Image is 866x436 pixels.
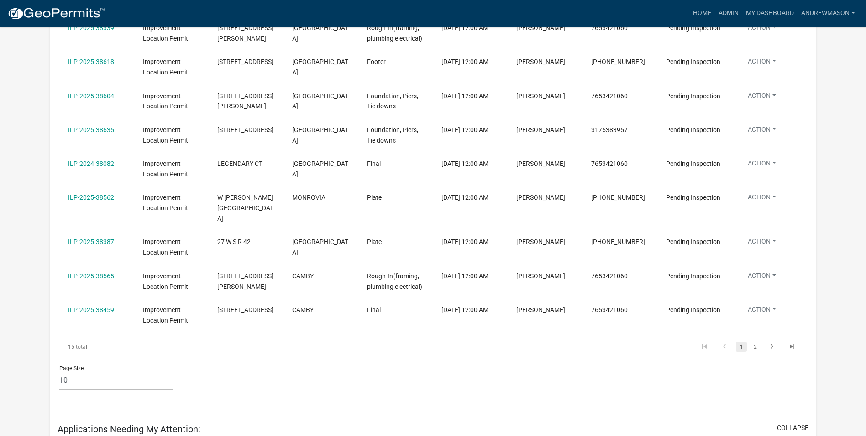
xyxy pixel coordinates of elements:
[763,342,781,352] a: go to next page
[367,306,381,314] span: Final
[217,238,251,245] span: 27 W S R 42
[740,159,783,172] button: Action
[68,126,114,133] a: ILP-2025-38635
[292,194,325,201] span: MONROVIA
[591,306,628,314] span: 7653421060
[742,5,798,22] a: My Dashboard
[516,58,565,65] span: William Ashcraft
[516,306,565,314] span: ZACH
[666,126,720,133] span: Pending Inspection
[591,160,628,167] span: 7653421060
[367,126,418,144] span: Foundation, Piers, Tie downs
[748,339,762,355] li: page 2
[750,342,761,352] a: 2
[591,126,628,133] span: 3175383957
[217,126,273,133] span: 4249 E HILL VALLEY CT
[217,160,262,167] span: LEGENDARY CT
[696,342,713,352] a: go to first page
[591,272,628,280] span: 7653421060
[740,125,783,138] button: Action
[516,238,565,245] span: William Henry
[58,424,200,435] h5: Applications Needing My Attention:
[740,23,783,36] button: Action
[666,194,720,201] span: Pending Inspection
[143,58,188,76] span: Improvement Location Permit
[292,160,348,178] span: MARTINSVILLE
[516,160,565,167] span: Robert
[740,305,783,318] button: Action
[441,92,488,100] span: 10/10/2025, 12:00 AM
[740,57,783,70] button: Action
[666,92,720,100] span: Pending Inspection
[292,126,348,144] span: MARTINSVILLE
[666,160,720,167] span: Pending Inspection
[516,126,565,133] span: Matthew Mielke
[367,272,422,290] span: Rough-In(framing, plumbing,electrical)
[441,160,488,167] span: 10/10/2025, 12:00 AM
[666,272,720,280] span: Pending Inspection
[68,194,114,201] a: ILP-2025-38562
[143,126,188,144] span: Improvement Location Permit
[143,92,188,110] span: Improvement Location Permit
[516,92,565,100] span: Jeremy Doll
[666,306,720,314] span: Pending Inspection
[68,306,114,314] a: ILP-2025-38459
[367,160,381,167] span: Final
[367,238,382,245] span: Plate
[441,272,488,280] span: 10/10/2025, 12:00 AM
[143,238,188,256] span: Improvement Location Permit
[591,194,645,201] span: 765-342-1060
[736,342,747,352] a: 1
[783,342,801,352] a: go to last page
[217,194,273,222] span: W MOREL LAKE LN
[441,306,488,314] span: 10/10/2025, 12:00 AM
[292,272,314,280] span: CAMBY
[666,58,720,65] span: Pending Inspection
[217,272,273,290] span: 13807 N KENNARD WAY
[591,58,645,65] span: 765-342-1060
[143,272,188,290] span: Improvement Location Permit
[666,24,720,32] span: Pending Inspection
[716,342,733,352] a: go to previous page
[441,24,488,32] span: 10/10/2025, 12:00 AM
[68,272,114,280] a: ILP-2025-38565
[143,194,188,212] span: Improvement Location Permit
[735,339,748,355] li: page 1
[143,306,188,324] span: Improvement Location Permit
[68,58,114,65] a: ILP-2025-38618
[68,24,114,32] a: ILP-2025-38339
[68,92,114,100] a: ILP-2025-38604
[292,306,314,314] span: CAMBY
[292,58,348,76] span: MARTINSVILLE
[68,238,114,245] a: ILP-2025-38387
[798,5,859,22] a: AndrewMason
[441,194,488,201] span: 10/10/2025, 12:00 AM
[591,92,628,100] span: 7653421060
[441,238,488,245] span: 10/10/2025, 12:00 AM
[143,160,188,178] span: Improvement Location Permit
[59,335,207,358] div: 15 total
[740,271,783,284] button: Action
[516,24,565,32] span: DAN DOBSON
[777,423,808,433] button: collapse
[740,237,783,250] button: Action
[217,58,273,65] span: 4570 LITTLE HURRICANE RD
[715,5,742,22] a: Admin
[68,160,114,167] a: ILP-2024-38082
[666,238,720,245] span: Pending Inspection
[367,92,418,110] span: Foundation, Piers, Tie downs
[441,126,488,133] span: 10/10/2025, 12:00 AM
[591,24,628,32] span: 7653421060
[217,92,273,110] span: 9036 E GAYLE DR
[367,58,386,65] span: Footer
[367,194,382,201] span: Plate
[292,92,348,110] span: MORGANTOWN
[516,194,565,201] span: Elliott Burkett
[292,238,348,256] span: MOORESVILLE
[689,5,715,22] a: Home
[516,272,565,280] span: ZACH
[217,306,273,314] span: 13863 N AMERICUS WAY
[740,91,783,104] button: Action
[441,58,488,65] span: 10/10/2025, 12:00 AM
[591,238,645,245] span: 317-281-1342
